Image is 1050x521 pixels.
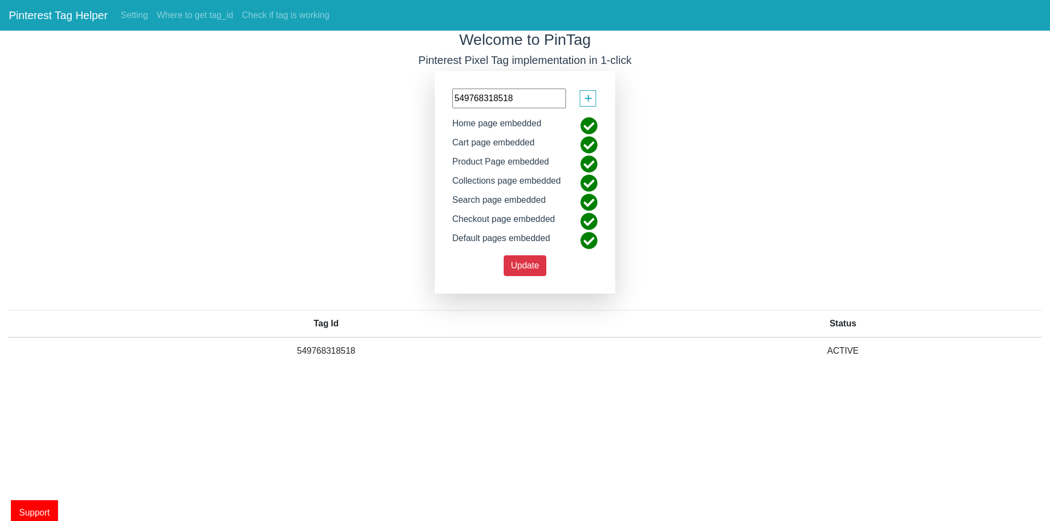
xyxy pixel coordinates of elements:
[153,4,238,26] a: Where to get tag_id
[444,117,550,136] div: Home page embedded
[8,310,644,337] th: Tag Id
[444,136,542,155] div: Cart page embedded
[504,255,546,276] button: Update
[644,310,1042,337] th: Status
[8,337,644,364] td: 549768318518
[584,88,592,109] span: +
[644,337,1042,364] td: ACTIVE
[444,174,569,194] div: Collections page embedded
[444,232,558,251] div: Default pages embedded
[511,261,539,270] span: Update
[444,213,563,232] div: Checkout page embedded
[444,194,554,213] div: Search page embedded
[116,4,153,26] a: Setting
[452,89,566,108] input: paste your tag id here
[237,4,334,26] a: Check if tag is working
[444,155,557,174] div: Product Page embedded
[9,4,108,26] a: Pinterest Tag Helper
